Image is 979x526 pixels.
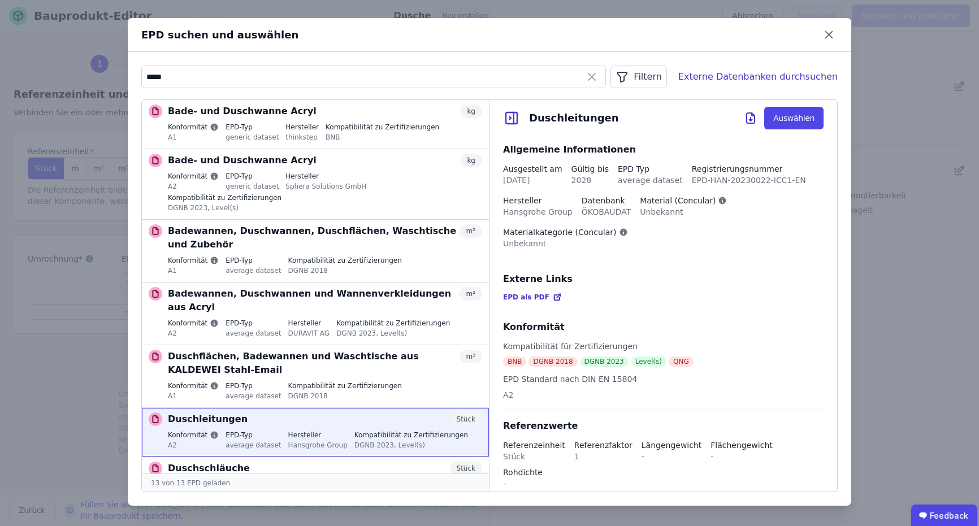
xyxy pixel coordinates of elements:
label: EPD-Typ [226,431,281,440]
div: DGNB 2023 [580,357,629,367]
label: Konformität [168,431,219,440]
div: Stück [450,412,482,426]
div: - [711,451,772,462]
div: A1 [168,390,219,401]
label: Hersteller [288,431,348,440]
p: Duschflächen, Badewannen und Waschtische aus KALDEWEI Stahl-Email [168,350,460,377]
div: A2 [168,328,219,338]
p: Badewannen, Duschwannen, Duschflächen, Waschtische und Zubehör [168,224,460,251]
div: [DATE] [503,175,562,186]
div: DURAVIT AG [288,328,330,338]
div: Datenbank [582,195,631,206]
label: Kompatibilität zu Zertifizierungen [336,319,450,328]
label: EPD-Typ [226,123,279,132]
label: Kompatibilität zu Zertifizierungen [326,123,439,132]
div: Hersteller [503,195,573,206]
div: Referenzeinheit [503,440,565,451]
p: Bade- und Duschwanne Acryl [168,105,317,118]
div: A2 [168,440,219,450]
label: EPD-Typ [226,256,281,265]
label: Hersteller [288,319,330,328]
div: DGNB 2023, Level(s) [354,440,468,450]
div: Rohdichte [503,467,543,478]
div: Materialkategorie (Concular) [503,227,628,238]
div: Referenzfaktor [574,440,633,451]
div: Gültig bis [571,163,609,175]
div: - [642,451,702,462]
div: BNB [503,357,526,367]
div: Flächengewicht [711,440,772,451]
div: m² [460,287,483,301]
div: Hansgrohe Group [288,440,348,450]
div: Externe Datenbanken durchsuchen [678,70,838,84]
div: DGNB 2023, Level(s) [336,328,450,338]
div: DGNB 2018 [288,265,402,275]
div: A2 [503,389,637,401]
div: Hansgrohe Group [503,206,573,218]
label: EPD-Typ [226,319,281,328]
div: 2028 [571,175,609,186]
p: Duschschläuche [168,462,250,475]
div: generic dataset [226,132,279,142]
label: Hersteller [285,172,366,181]
label: Konformität [168,319,219,328]
span: EPD als PDF [503,293,549,302]
p: Bade- und Duschwanne Acryl [168,154,317,167]
div: m² [460,224,483,238]
div: 13 von 13 EPD geladen [142,473,489,492]
div: generic dataset [226,181,279,191]
label: Konformität [168,381,219,390]
div: average dataset [226,390,281,401]
div: - [503,478,543,489]
div: Unbekannt [640,206,727,218]
div: EPD Typ [618,163,683,175]
button: Filtern [610,66,666,88]
div: Sphera Solutions GmbH [285,181,366,191]
label: Konformität [168,123,219,132]
div: average dataset [226,328,281,338]
div: BNB [326,132,439,142]
div: Duschleitungen [529,110,619,126]
div: ÖKOBAUDAT [582,206,631,218]
div: A1 [168,265,219,275]
div: A1 [168,132,219,142]
div: thinkstep [285,132,319,142]
p: Duschleitungen [168,412,248,426]
div: Ausgestellt am [503,163,562,175]
div: DGNB 2018 [288,390,402,401]
div: Level(s) [631,357,666,367]
label: Kompatibilität zu Zertifizierungen [288,381,402,390]
label: Hersteller [285,123,319,132]
div: QNG [669,357,694,367]
div: average dataset [618,175,683,186]
div: Längengewicht [642,440,702,451]
div: Registrierungsnummer [692,163,806,175]
div: Stück [503,451,565,462]
div: EPD Standard nach DIN EN 15804 [503,373,637,389]
label: Kompatibilität zu Zertifizierungen [354,431,468,440]
div: Kompatibilität für Zertifizierungen [503,341,696,357]
div: A2 [168,181,219,191]
div: EPD-HAN-20230022-ICC1-EN [692,175,806,186]
p: Badewannen, Duschwannen und Wannenverkleidungen aus Acryl [168,287,460,314]
label: EPD-Typ [226,172,279,181]
label: Kompatibilität zu Zertifizierungen [288,256,402,265]
label: EPD-Typ [226,381,281,390]
div: m² [460,350,483,363]
div: average dataset [226,440,281,450]
div: DGNB 2023, Level(s) [168,202,281,212]
div: Unbekannt [503,238,628,249]
div: DGNB 2018 [529,357,577,367]
div: Referenzwerte [503,419,824,433]
div: Allgemeine Informationen [503,143,824,157]
div: Material (Concular) [640,195,727,206]
label: Kompatibilität zu Zertifizierungen [168,193,281,202]
div: Stück [450,462,482,475]
label: Konformität [168,256,219,265]
div: kg [460,154,482,167]
div: EPD suchen und auswählen [141,27,820,43]
div: 1 [574,451,633,462]
div: average dataset [226,265,281,275]
div: Konformität [503,320,824,334]
label: Konformität [168,172,219,181]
